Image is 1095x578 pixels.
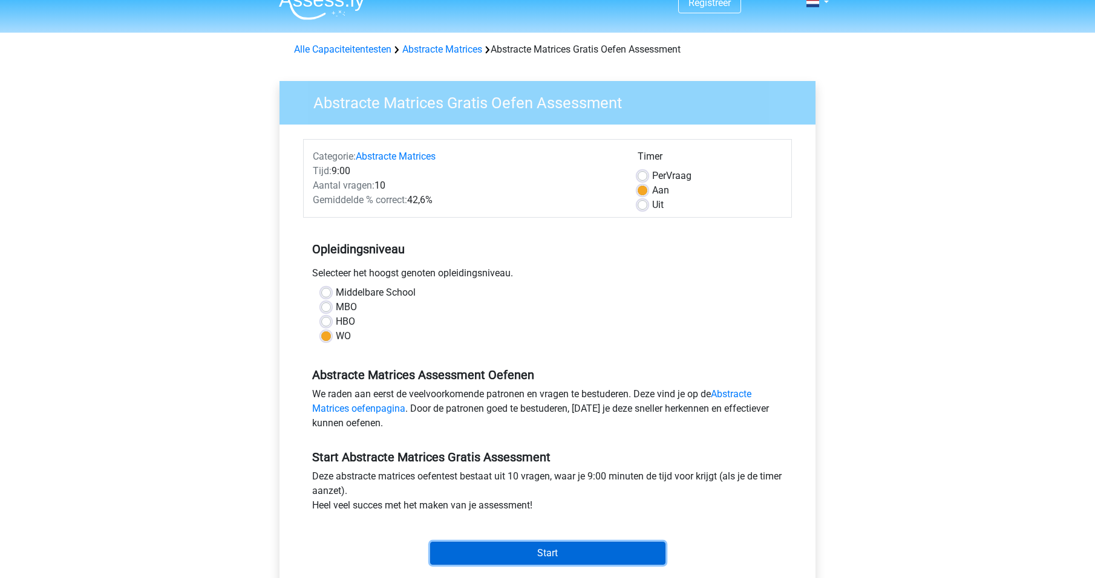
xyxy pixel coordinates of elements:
h5: Opleidingsniveau [312,237,783,261]
label: Vraag [652,169,691,183]
a: Abstracte Matrices [356,151,436,162]
span: Per [652,170,666,181]
a: Alle Capaciteitentesten [294,44,391,55]
div: Selecteer het hoogst genoten opleidingsniveau. [303,266,792,285]
span: Aantal vragen: [313,180,374,191]
h5: Abstracte Matrices Assessment Oefenen [312,368,783,382]
div: 9:00 [304,164,629,178]
label: Uit [652,198,664,212]
input: Start [430,542,665,565]
div: Abstracte Matrices Gratis Oefen Assessment [289,42,806,57]
div: Deze abstracte matrices oefentest bestaat uit 10 vragen, waar je 9:00 minuten de tijd voor krijgt... [303,469,792,518]
label: WO [336,329,351,343]
div: 10 [304,178,629,193]
h3: Abstracte Matrices Gratis Oefen Assessment [299,89,806,112]
label: MBO [336,300,357,314]
span: Tijd: [313,165,332,177]
a: Abstracte Matrices [402,44,482,55]
h5: Start Abstracte Matrices Gratis Assessment [312,450,783,464]
div: We raden aan eerst de veelvoorkomende patronen en vragen te bestuderen. Deze vind je op de . Door... [303,387,792,435]
label: HBO [336,314,355,329]
div: Timer [638,149,782,169]
span: Categorie: [313,151,356,162]
label: Aan [652,183,669,198]
label: Middelbare School [336,285,416,300]
span: Gemiddelde % correct: [313,194,407,206]
div: 42,6% [304,193,629,207]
